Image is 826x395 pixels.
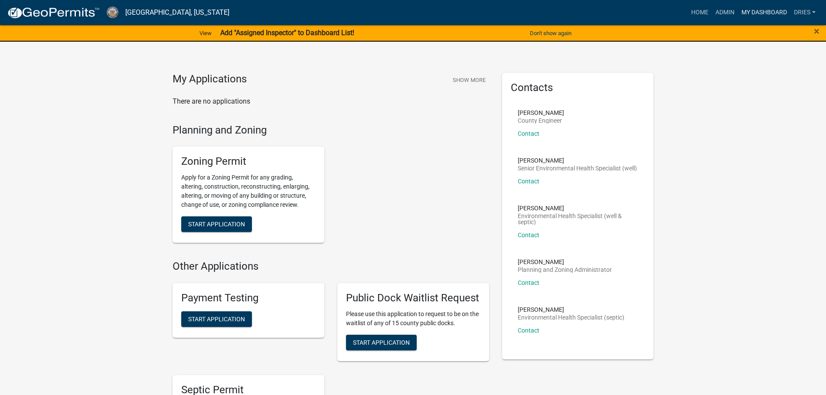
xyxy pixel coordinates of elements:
span: Start Application [188,315,245,322]
h4: My Applications [173,73,247,86]
p: Environmental Health Specialist (well & septic) [518,213,638,225]
p: [PERSON_NAME] [518,259,612,265]
a: Contact [518,130,539,137]
button: Don't show again [526,26,575,40]
p: There are no applications [173,96,489,107]
button: Start Application [181,216,252,232]
span: Start Application [188,221,245,228]
button: Start Application [181,311,252,327]
h4: Planning and Zoning [173,124,489,137]
a: Contact [518,232,539,238]
a: Home [688,4,712,21]
p: County Engineer [518,118,564,124]
p: Planning and Zoning Administrator [518,267,612,273]
button: Show More [449,73,489,87]
a: dries [790,4,819,21]
h5: Zoning Permit [181,155,316,168]
a: Contact [518,279,539,286]
p: [PERSON_NAME] [518,205,638,211]
p: [PERSON_NAME] [518,110,564,116]
a: Contact [518,327,539,334]
img: Cerro Gordo County, Iowa [107,7,118,18]
p: Environmental Health Specialist (septic) [518,314,624,320]
h5: Public Dock Waitlist Request [346,292,480,304]
p: Apply for a Zoning Permit for any grading, altering, construction, reconstructing, enlarging, alt... [181,173,316,209]
h4: Other Applications [173,260,489,273]
p: [PERSON_NAME] [518,157,637,163]
span: Start Application [353,339,410,346]
h5: Contacts [511,82,645,94]
button: Start Application [346,335,417,350]
p: Senior Environmental Health Specialist (well) [518,165,637,171]
a: View [196,26,215,40]
a: [GEOGRAPHIC_DATA], [US_STATE] [125,5,229,20]
span: × [814,25,819,37]
a: Contact [518,178,539,185]
a: Admin [712,4,738,21]
h5: Payment Testing [181,292,316,304]
p: Please use this application to request to be on the waitlist of any of 15 county public docks. [346,310,480,328]
a: My Dashboard [738,4,790,21]
strong: Add "Assigned Inspector" to Dashboard List! [220,29,354,37]
button: Close [814,26,819,36]
p: [PERSON_NAME] [518,307,624,313]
